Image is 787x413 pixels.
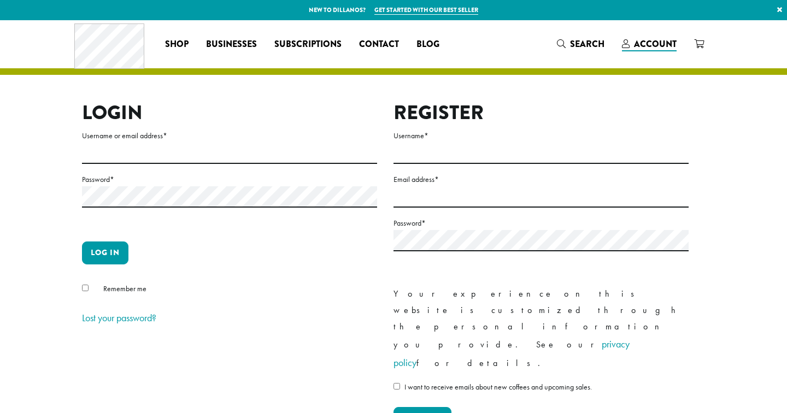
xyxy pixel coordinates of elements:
[416,38,439,51] span: Blog
[82,173,377,186] label: Password
[404,382,592,392] span: I want to receive emails about new coffees and upcoming sales.
[82,129,377,143] label: Username or email address
[393,101,689,125] h2: Register
[103,284,146,293] span: Remember me
[206,38,257,51] span: Businesses
[359,38,399,51] span: Contact
[393,383,400,390] input: I want to receive emails about new coffees and upcoming sales.
[393,338,630,369] a: privacy policy
[82,311,156,324] a: Lost your password?
[393,216,689,230] label: Password
[570,38,604,50] span: Search
[374,5,478,15] a: Get started with our best seller
[274,38,342,51] span: Subscriptions
[393,129,689,143] label: Username
[548,35,613,53] a: Search
[634,38,677,50] span: Account
[82,101,377,125] h2: Login
[156,36,197,53] a: Shop
[82,241,128,264] button: Log in
[393,173,689,186] label: Email address
[393,286,689,372] p: Your experience on this website is customized through the personal information you provide. See o...
[165,38,189,51] span: Shop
